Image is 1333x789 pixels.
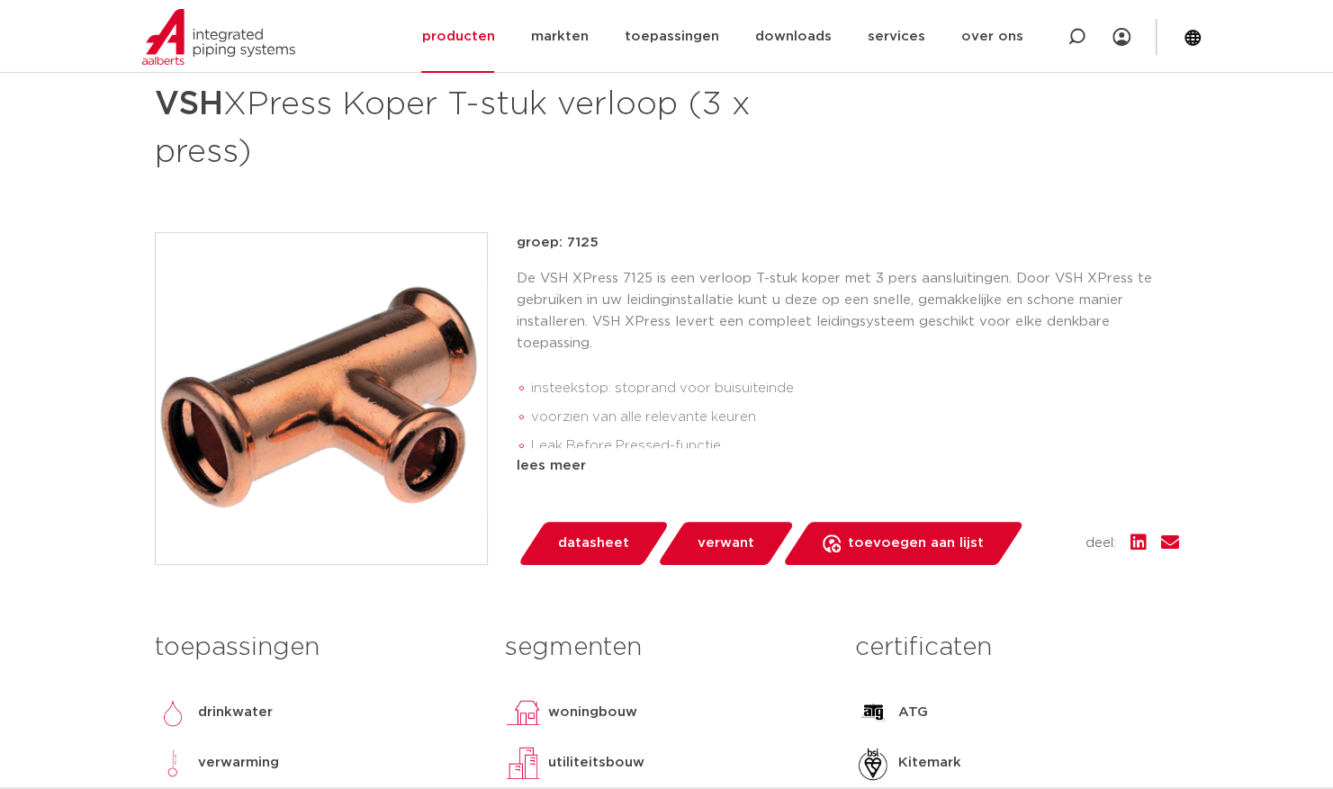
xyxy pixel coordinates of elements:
[531,432,1179,461] li: Leak Before Pressed-functie
[531,403,1179,432] li: voorzien van alle relevante keuren
[517,232,1179,254] p: groep: 7125
[198,752,279,774] p: verwarming
[517,455,1179,477] div: lees meer
[155,695,191,731] img: drinkwater
[517,268,1179,354] p: De VSH XPress 7125 is een verloop T-stuk koper met 3 pers aansluitingen. Door VSH XPress te gebru...
[855,695,891,731] img: ATG
[548,752,644,774] p: utiliteitsbouw
[548,702,637,723] p: woningbouw
[505,630,828,666] h3: segmenten
[198,702,273,723] p: drinkwater
[848,529,984,558] span: toevoegen aan lijst
[558,529,629,558] span: datasheet
[898,702,928,723] p: ATG
[531,374,1179,403] li: insteekstop: stoprand voor buisuiteinde
[517,522,670,565] a: datasheet
[855,630,1178,666] h3: certificaten
[155,77,831,175] h1: XPress Koper T-stuk verloop (3 x press)
[855,745,891,781] img: Kitemark
[698,529,754,558] span: verwant
[155,630,478,666] h3: toepassingen
[155,745,191,781] img: verwarming
[156,233,487,564] img: Product Image for VSH XPress Koper T-stuk verloop (3 x press)
[656,522,795,565] a: verwant
[155,88,223,121] strong: VSH
[898,752,961,774] p: Kitemark
[1085,533,1116,554] span: deel:
[505,695,541,731] img: woningbouw
[505,745,541,781] img: utiliteitsbouw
